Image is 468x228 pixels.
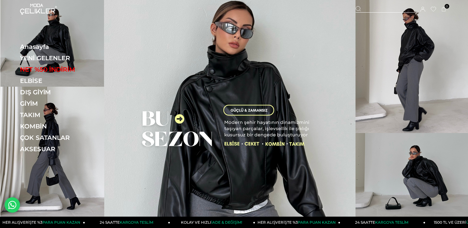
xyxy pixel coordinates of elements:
[20,54,105,62] a: YENİ GELENLER
[42,220,80,225] span: PARA PUAN KAZAN
[20,111,105,119] a: TAKIM
[20,123,105,130] a: KOMBİN
[20,4,57,15] img: logo
[375,220,408,225] span: KARGOYA TESLİM
[445,4,449,9] span: 0
[20,100,105,107] a: GİYİM
[340,217,426,228] a: 24 SAATTEKARGOYA TESLİM
[442,7,446,12] a: 0
[20,66,105,73] a: NET %50 İNDİRİM
[20,134,105,141] a: ÇOK SATANLAR
[211,220,242,225] span: İADE & DEĞİŞİM!
[170,217,255,228] a: KOLAY VE HIZLIİADE & DEĞİŞİM!
[20,145,105,153] a: AKSESUAR
[85,217,170,228] a: 24 SAATTEKARGOYA TESLİM
[20,88,105,96] a: DIŞ GİYİM
[20,43,105,50] a: Anasayfa
[120,220,153,225] span: KARGOYA TESLİM
[255,217,341,228] a: HER ALIŞVERİŞTE %3PARA PUAN KAZAN
[298,220,336,225] span: PARA PUAN KAZAN
[20,77,105,85] a: ELBİSE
